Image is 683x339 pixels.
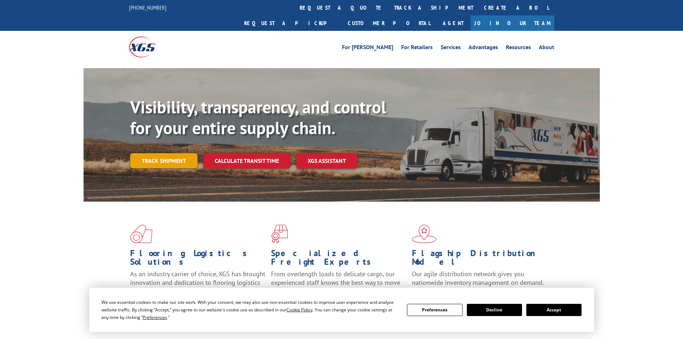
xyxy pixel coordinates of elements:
a: Track shipment [130,153,198,168]
a: Join Our Team [471,15,554,31]
h1: Flagship Distribution Model [412,249,547,270]
a: XGS ASSISTANT [296,153,357,169]
button: Preferences [407,304,462,316]
button: Accept [526,304,582,316]
div: Cookie Consent Prompt [89,288,594,332]
h1: Flooring Logistics Solutions [130,249,266,270]
b: Visibility, transparency, and control for your entire supply chain. [130,96,386,139]
a: Request a pickup [239,15,342,31]
img: xgs-icon-total-supply-chain-intelligence-red [130,225,152,243]
a: Services [441,44,461,52]
span: As an industry carrier of choice, XGS has brought innovation and dedication to flooring logistics... [130,270,265,295]
a: Calculate transit time [203,153,290,169]
div: We use essential cookies to make our site work. With your consent, we may also use non-essential ... [101,298,398,321]
a: For Retailers [401,44,433,52]
a: Resources [506,44,531,52]
span: Preferences [143,314,167,320]
a: [PHONE_NUMBER] [129,4,166,11]
button: Decline [467,304,522,316]
a: For [PERSON_NAME] [342,44,393,52]
span: Cookie Policy [286,307,313,313]
img: xgs-icon-focused-on-flooring-red [271,225,288,243]
a: Agent [436,15,471,31]
a: Customer Portal [342,15,436,31]
span: Our agile distribution network gives you nationwide inventory management on demand. [412,270,544,287]
p: From overlength loads to delicate cargo, our experienced staff knows the best way to move your fr... [271,270,407,302]
img: xgs-icon-flagship-distribution-model-red [412,225,437,243]
h1: Specialized Freight Experts [271,249,407,270]
a: About [539,44,554,52]
a: Advantages [469,44,498,52]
